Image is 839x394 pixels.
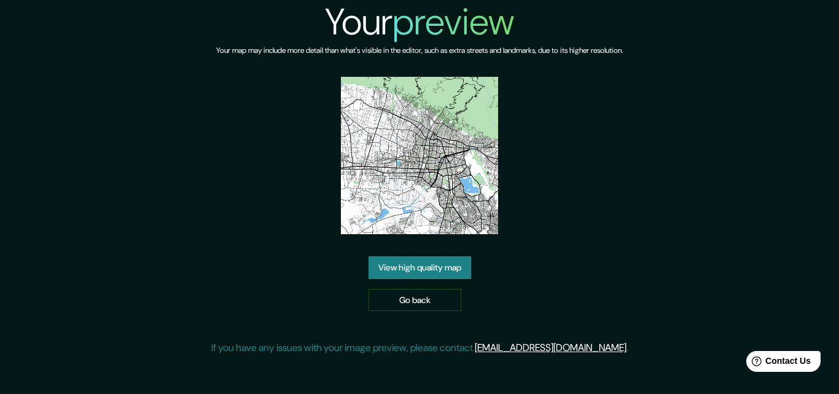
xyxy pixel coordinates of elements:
[341,77,498,234] img: created-map-preview
[369,256,471,279] a: View high quality map
[369,289,461,312] a: Go back
[475,341,626,354] a: [EMAIL_ADDRESS][DOMAIN_NAME]
[730,346,825,380] iframe: Help widget launcher
[216,44,623,57] h6: Your map may include more detail than what's visible in the editor, such as extra streets and lan...
[211,341,628,355] p: If you have any issues with your image preview, please contact .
